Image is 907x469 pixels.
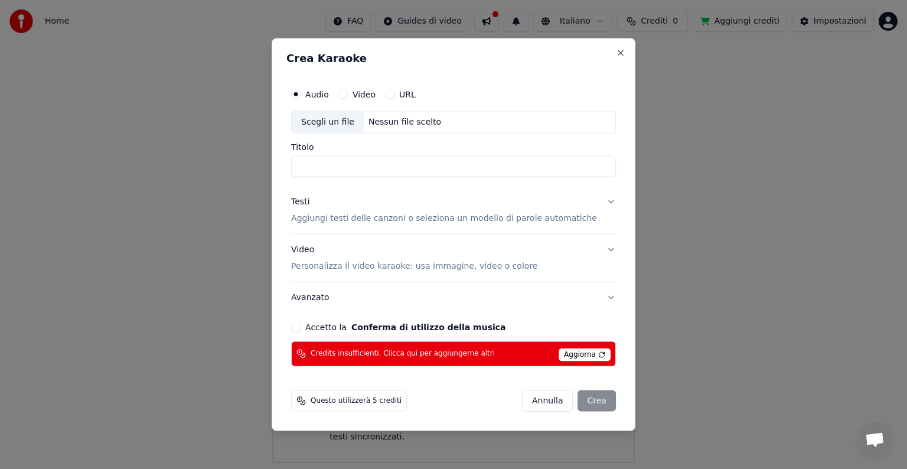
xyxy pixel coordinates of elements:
label: Audio [305,90,329,99]
span: Questo utilizzerà 5 crediti [311,396,402,405]
p: Personalizza il video karaoke: usa immagine, video o colore [291,260,537,272]
span: Aggiorna [559,348,611,361]
button: Accetto la [351,323,506,331]
div: Scegli un file [292,112,364,133]
div: Nessun file scelto [364,116,446,128]
div: Testi [291,196,309,208]
p: Aggiungi testi delle canzoni o seleziona un modello di parole automatiche [291,213,597,224]
button: Avanzato [291,282,616,312]
button: VideoPersonalizza il video karaoke: usa immagine, video o colore [291,234,616,282]
label: Titolo [291,143,616,151]
div: Video [291,244,537,272]
label: Accetto la [305,323,505,331]
span: Credits insufficienti. Clicca qui per aggiungerne altri [311,349,495,359]
label: URL [399,90,416,99]
button: TestiAggiungi testi delle canzoni o seleziona un modello di parole automatiche [291,187,616,234]
h2: Crea Karaoke [286,53,621,64]
label: Video [353,90,376,99]
button: Annulla [522,390,573,411]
